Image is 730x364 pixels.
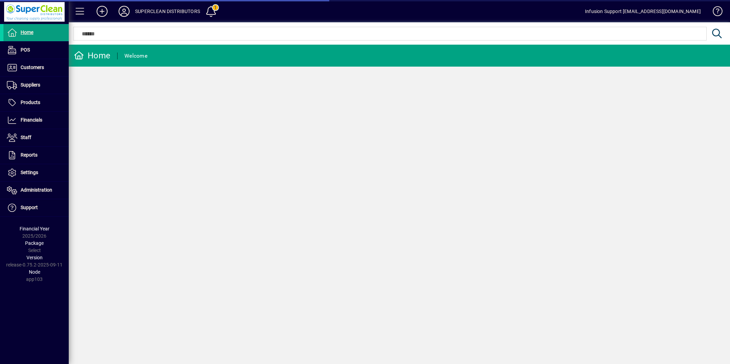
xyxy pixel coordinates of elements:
div: Home [74,50,110,61]
div: Welcome [124,50,147,61]
a: POS [3,42,69,59]
a: Financials [3,112,69,129]
span: Version [26,255,43,260]
span: Package [25,240,44,246]
span: Staff [21,135,31,140]
span: Administration [21,187,52,193]
a: Support [3,199,69,216]
span: Customers [21,65,44,70]
span: Products [21,100,40,105]
a: Knowledge Base [708,1,721,24]
div: SUPERCLEAN DISTRIBUTORS [135,6,200,17]
a: Products [3,94,69,111]
span: Reports [21,152,37,158]
a: Customers [3,59,69,76]
span: Support [21,205,38,210]
span: Suppliers [21,82,40,88]
span: Home [21,30,33,35]
a: Settings [3,164,69,181]
div: Infusion Support [EMAIL_ADDRESS][DOMAIN_NAME] [585,6,701,17]
a: Suppliers [3,77,69,94]
a: Staff [3,129,69,146]
button: Add [91,5,113,18]
a: Administration [3,182,69,199]
span: Financial Year [20,226,49,231]
span: POS [21,47,30,53]
span: Financials [21,117,42,123]
span: Settings [21,170,38,175]
a: Reports [3,147,69,164]
button: Profile [113,5,135,18]
span: Node [29,269,40,275]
